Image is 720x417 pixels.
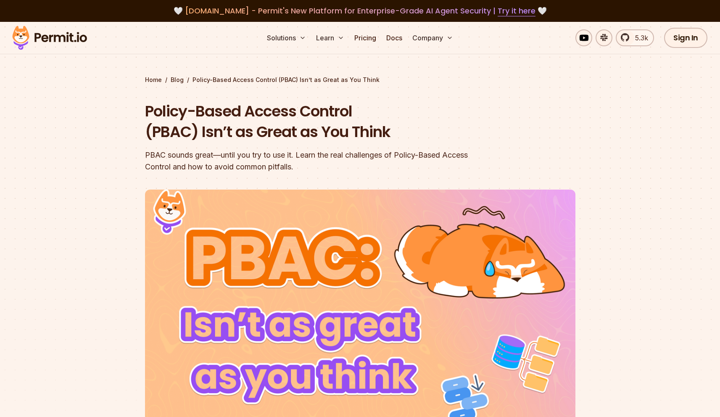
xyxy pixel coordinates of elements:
[409,29,456,46] button: Company
[145,76,575,84] div: / /
[351,29,380,46] a: Pricing
[8,24,91,52] img: Permit logo
[264,29,309,46] button: Solutions
[498,5,535,16] a: Try it here
[145,76,162,84] a: Home
[20,5,700,17] div: 🤍 🤍
[145,149,468,173] div: PBAC sounds great—until you try to use it. Learn the real challenges of Policy-Based Access Contr...
[313,29,348,46] button: Learn
[383,29,406,46] a: Docs
[616,29,654,46] a: 5.3k
[664,28,707,48] a: Sign In
[185,5,535,16] span: [DOMAIN_NAME] - Permit's New Platform for Enterprise-Grade AI Agent Security |
[171,76,184,84] a: Blog
[145,101,468,143] h1: Policy-Based Access Control (PBAC) Isn’t as Great as You Think
[630,33,648,43] span: 5.3k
